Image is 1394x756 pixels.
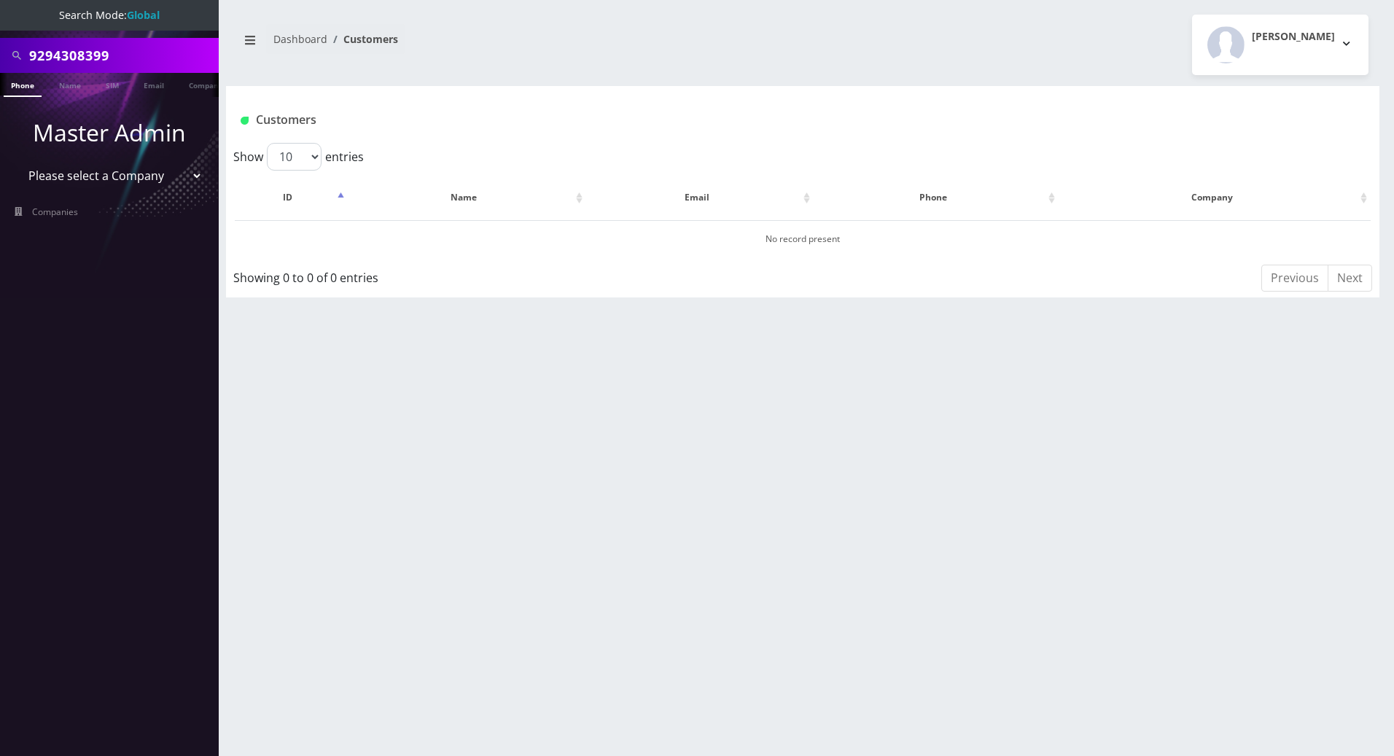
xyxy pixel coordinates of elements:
[235,220,1371,257] td: No record present
[237,24,792,66] nav: breadcrumb
[815,176,1059,219] th: Phone: activate to sort column ascending
[127,8,160,22] strong: Global
[233,143,364,171] label: Show entries
[1060,176,1371,219] th: Company: activate to sort column ascending
[98,73,126,96] a: SIM
[182,73,230,96] a: Company
[235,176,348,219] th: ID: activate to sort column descending
[588,176,814,219] th: Email: activate to sort column ascending
[1252,31,1335,43] h2: [PERSON_NAME]
[32,206,78,218] span: Companies
[29,42,215,69] input: Search All Companies
[327,31,398,47] li: Customers
[349,176,586,219] th: Name: activate to sort column ascending
[1328,265,1372,292] a: Next
[52,73,88,96] a: Name
[59,8,160,22] span: Search Mode:
[267,143,322,171] select: Showentries
[136,73,171,96] a: Email
[241,113,1174,127] h1: Customers
[1261,265,1328,292] a: Previous
[273,32,327,46] a: Dashboard
[233,263,697,287] div: Showing 0 to 0 of 0 entries
[1192,15,1368,75] button: [PERSON_NAME]
[4,73,42,97] a: Phone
